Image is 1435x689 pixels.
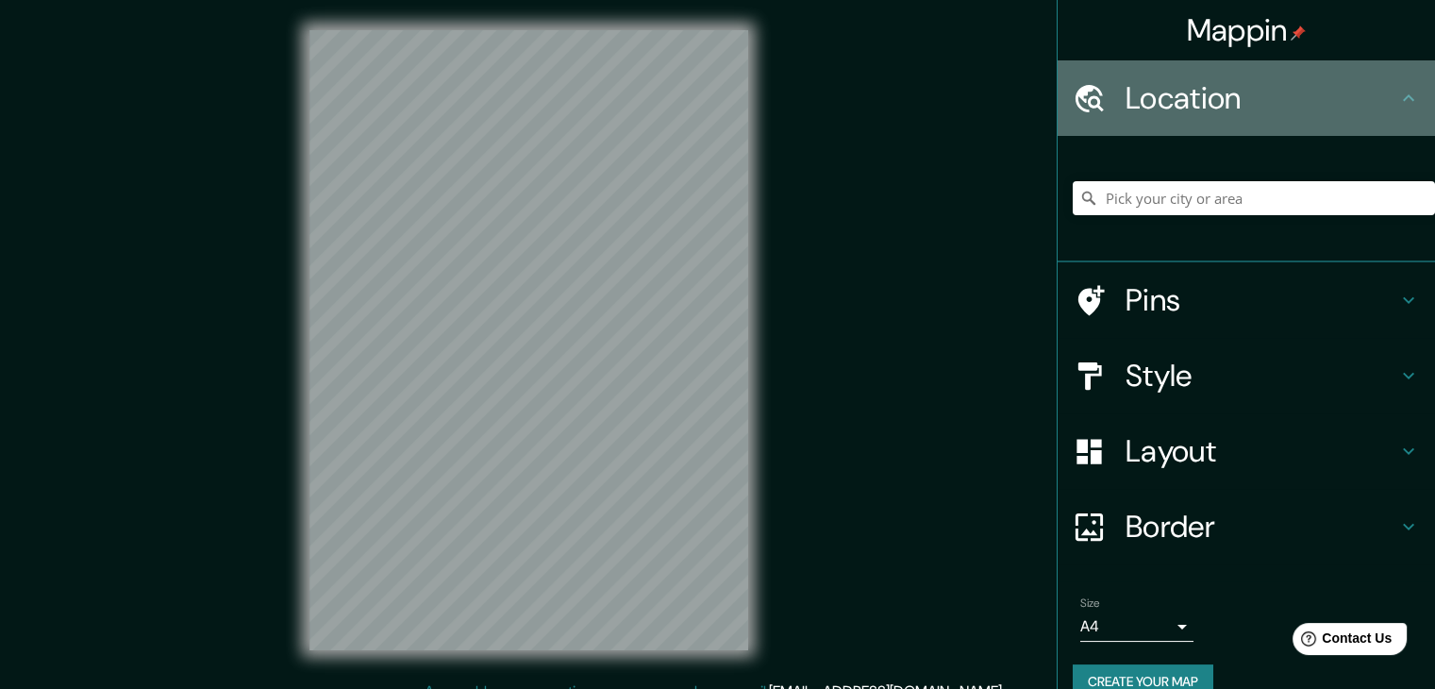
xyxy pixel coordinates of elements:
[1126,79,1397,117] h4: Location
[1058,338,1435,413] div: Style
[1187,11,1307,49] h4: Mappin
[1291,25,1306,41] img: pin-icon.png
[1126,432,1397,470] h4: Layout
[1073,181,1435,215] input: Pick your city or area
[309,30,748,650] canvas: Map
[1058,60,1435,136] div: Location
[1126,508,1397,546] h4: Border
[1058,413,1435,489] div: Layout
[1080,596,1100,612] label: Size
[1058,262,1435,338] div: Pins
[1126,357,1397,395] h4: Style
[1126,281,1397,319] h4: Pins
[1267,615,1414,668] iframe: Help widget launcher
[1058,489,1435,564] div: Border
[1080,612,1193,642] div: A4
